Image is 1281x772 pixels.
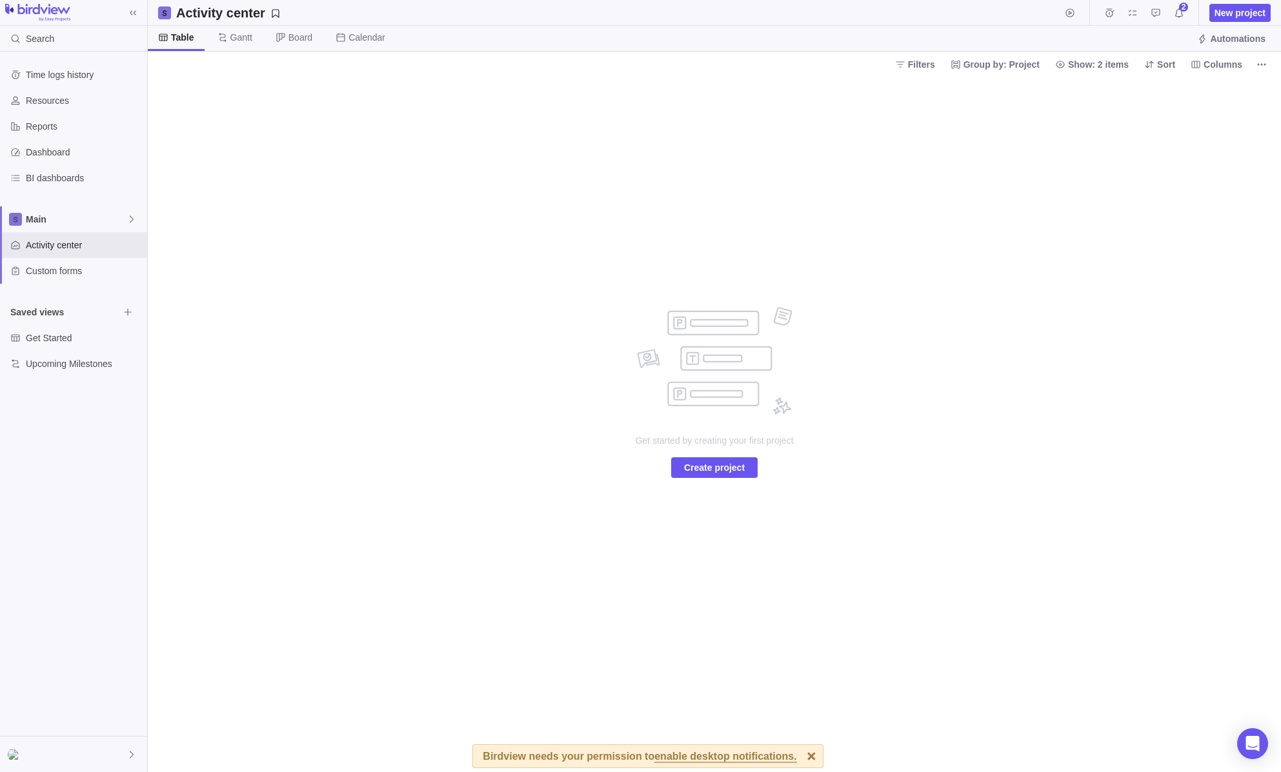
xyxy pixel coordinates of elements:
span: Gantt [230,31,252,44]
span: Create project [671,457,758,478]
span: Board [288,31,312,44]
span: Start timer [1061,4,1079,22]
a: Time logs [1100,10,1118,20]
span: Columns [1185,55,1247,74]
span: Automations [1192,30,1271,48]
span: Get Started [26,332,142,344]
span: Calendar [348,31,385,44]
span: enable desktop notifications. [654,751,796,763]
a: Notifications [1170,10,1188,20]
a: Approval requests [1147,10,1165,20]
span: More actions [1253,55,1271,74]
span: Show: 2 items [1068,58,1129,71]
span: Create project [684,460,745,475]
span: Sort [1139,55,1180,74]
span: Table [171,31,194,44]
span: My assignments [1124,4,1142,22]
h2: Activity center [176,4,265,22]
span: Get started by creating your first project [585,434,843,447]
span: Reports [26,120,142,133]
span: Browse views [119,303,137,321]
span: Upcoming Milestones [26,357,142,370]
div: Birdview needs your permission to [483,745,796,767]
span: Search [26,32,54,45]
span: Group by: Project [963,58,1040,71]
span: Automations [1210,32,1266,45]
span: Resources [26,94,142,107]
span: Filters [908,58,935,71]
span: Show: 2 items [1050,55,1134,74]
span: Dashboard [26,146,142,159]
span: BI dashboards [26,172,142,184]
span: Group by: Project [945,55,1045,74]
img: Show [8,749,23,760]
img: logo [5,4,70,22]
div: Open Intercom Messenger [1237,728,1268,759]
span: Sort [1157,58,1175,71]
span: New project [1215,6,1266,19]
span: Saved views [10,306,119,319]
div: no data to show [585,77,843,772]
span: Notifications [1170,4,1188,22]
div: Chandni Sondagar [8,747,23,762]
span: Time logs history [26,68,142,81]
span: Filters [890,55,940,74]
span: Time logs [1100,4,1118,22]
span: Approval requests [1147,4,1165,22]
span: Main [26,213,126,226]
span: Columns [1204,58,1242,71]
span: Save your current layout and filters as a View [171,4,286,22]
a: My assignments [1124,10,1142,20]
span: Activity center [26,239,142,252]
span: Custom forms [26,264,142,277]
span: New project [1209,4,1271,22]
